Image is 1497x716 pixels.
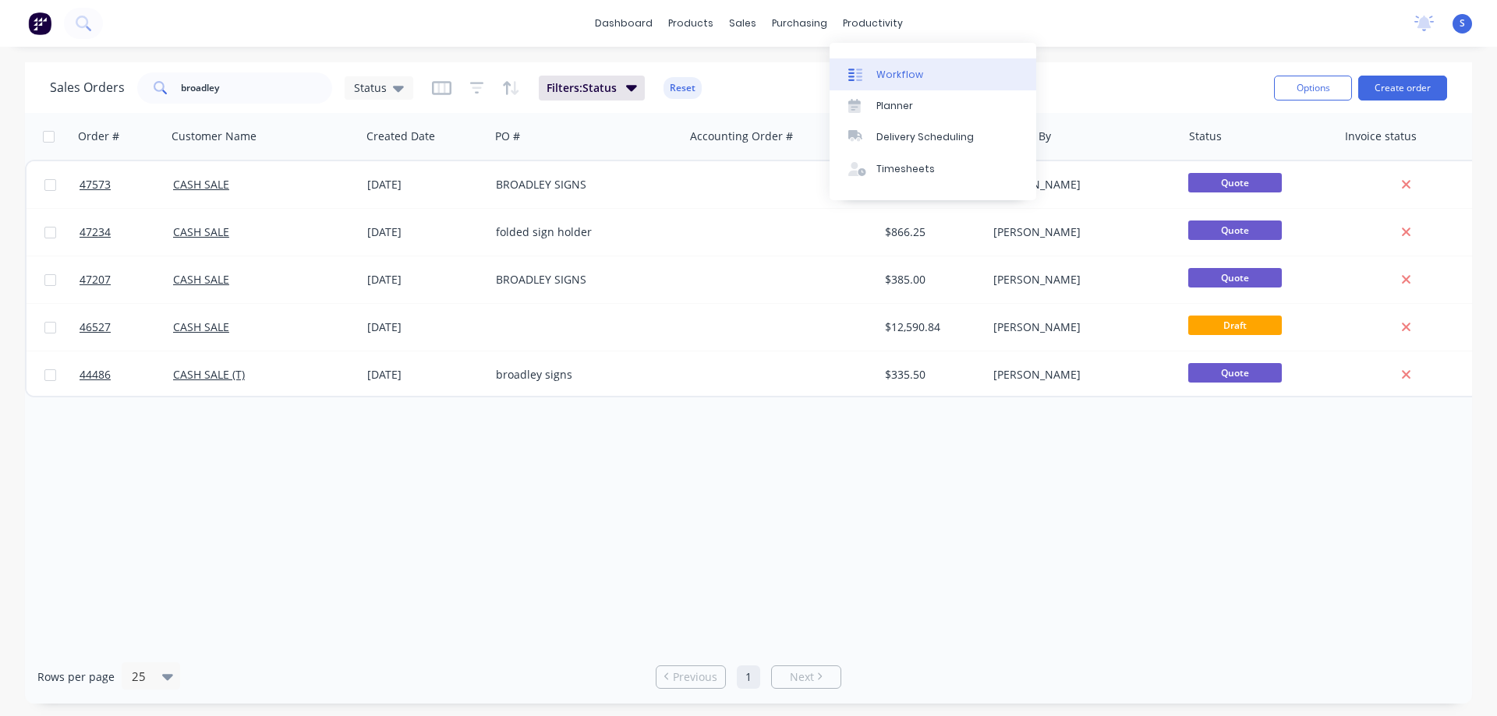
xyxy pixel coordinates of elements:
[496,367,669,383] div: broadley signs
[649,665,848,689] ul: Pagination
[885,319,976,335] div: $12,590.84
[80,367,111,383] span: 44486
[1188,173,1282,192] span: Quote
[80,304,173,351] a: 46527
[367,272,483,287] div: [DATE]
[80,351,173,398] a: 44486
[80,319,111,335] span: 46527
[830,90,1036,122] a: Planner
[835,12,911,35] div: productivity
[367,224,483,240] div: [DATE]
[664,77,702,99] button: Reset
[80,177,111,192] span: 47573
[78,129,119,144] div: Order #
[173,224,229,239] a: CASH SALE
[737,665,760,689] a: Page 1 is your current page
[367,177,483,192] div: [DATE]
[993,272,1166,287] div: [PERSON_NAME]
[496,177,669,192] div: BROADLEY SIGNS
[366,129,435,144] div: Created Date
[173,272,229,287] a: CASH SALE
[354,79,387,96] span: Status
[1188,316,1282,335] span: Draft
[885,272,976,287] div: $385.00
[1274,76,1352,101] button: Options
[885,224,976,240] div: $866.25
[1188,220,1282,240] span: Quote
[790,669,814,685] span: Next
[830,122,1036,153] a: Delivery Scheduling
[721,12,764,35] div: sales
[80,272,111,287] span: 47207
[80,256,173,303] a: 47207
[876,68,923,82] div: Workflow
[547,80,617,96] span: Filters: Status
[173,177,229,192] a: CASH SALE
[80,224,111,240] span: 47234
[673,669,717,685] span: Previous
[181,72,333,104] input: Search...
[80,161,173,208] a: 47573
[367,367,483,383] div: [DATE]
[80,209,173,256] a: 47234
[1189,129,1222,144] div: Status
[496,224,669,240] div: folded sign holder
[764,12,835,35] div: purchasing
[587,12,660,35] a: dashboard
[28,12,51,35] img: Factory
[656,669,725,685] a: Previous page
[1188,268,1282,287] span: Quote
[1188,363,1282,383] span: Quote
[1460,16,1465,30] span: S
[772,669,841,685] a: Next page
[495,129,520,144] div: PO #
[173,319,229,334] a: CASH SALE
[876,99,913,113] div: Planner
[830,58,1036,90] a: Workflow
[830,153,1036,185] a: Timesheets
[660,12,721,35] div: products
[993,177,1166,192] div: [PERSON_NAME]
[885,367,976,383] div: $335.50
[1358,76,1447,101] button: Create order
[539,76,645,101] button: Filters:Status
[993,319,1166,335] div: [PERSON_NAME]
[1345,129,1417,144] div: Invoice status
[50,80,125,95] h1: Sales Orders
[37,669,115,685] span: Rows per page
[993,224,1166,240] div: [PERSON_NAME]
[876,162,935,176] div: Timesheets
[690,129,793,144] div: Accounting Order #
[367,319,483,335] div: [DATE]
[173,367,245,382] a: CASH SALE (T)
[496,272,669,287] div: BROADLEY SIGNS
[172,129,257,144] div: Customer Name
[876,130,974,144] div: Delivery Scheduling
[993,367,1166,383] div: [PERSON_NAME]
